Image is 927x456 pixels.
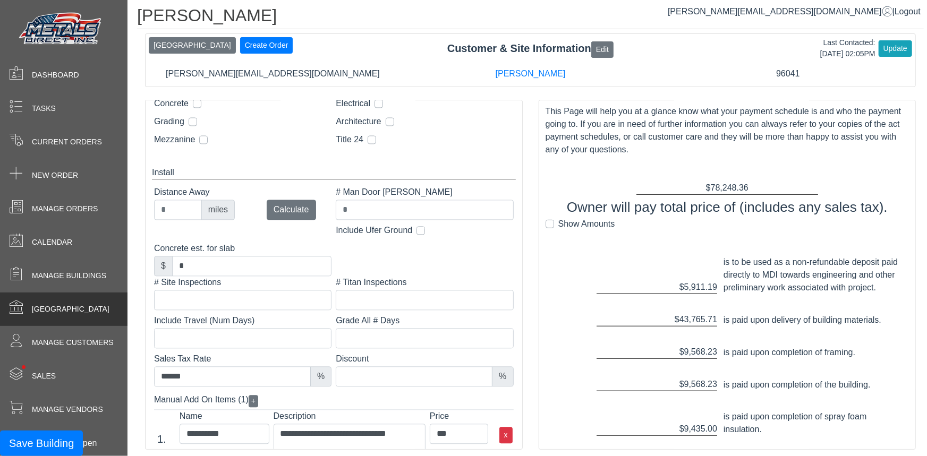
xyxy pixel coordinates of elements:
[724,314,902,326] div: is paid upon delivery of building materials.
[591,41,614,58] button: Edit
[336,352,513,365] label: Discount
[895,7,921,16] span: Logout
[154,352,331,365] label: Sales Tax Rate
[32,371,56,382] span: Sales
[496,69,566,78] a: [PERSON_NAME]
[32,270,106,281] span: Manage Buildings
[336,186,513,199] label: # Man Door [PERSON_NAME]
[148,431,175,447] div: 1.
[499,427,513,443] button: x
[32,136,102,148] span: Current Orders
[706,183,749,192] span: $78,248.36
[820,37,875,59] div: Last Contacted: [DATE] 02:05PM
[724,256,902,294] div: is to be used as a non-refundable deposit paid directly to MDI towards engineering and other prel...
[149,37,236,54] button: [GEOGRAPHIC_DATA]
[154,256,173,276] div: $
[659,67,917,80] div: 96041
[267,200,316,220] button: Calculate
[668,7,892,16] a: [PERSON_NAME][EMAIL_ADDRESS][DOMAIN_NAME]
[32,337,114,348] span: Manage Customers
[679,347,717,356] span: $9,568.23
[146,40,915,57] div: Customer & Site Information
[152,166,516,179] div: Install
[679,380,717,389] span: $9,568.23
[310,366,331,386] div: %
[32,170,78,181] span: New Order
[16,10,106,49] img: Metals Direct Inc Logo
[154,242,331,255] label: Concrete est. for slab
[154,97,189,110] label: Concrete
[546,197,909,218] div: Owner will pay total price of (includes any sales tax).
[32,304,109,315] span: [GEOGRAPHIC_DATA]
[240,37,293,54] button: Create Order
[724,378,902,391] div: is paid upon completion of the building.
[675,315,717,324] span: $43,765.71
[32,103,56,114] span: Tasks
[154,314,331,327] label: Include Travel (Num Days)
[154,186,235,199] label: Distance Away
[336,314,513,327] label: Grade All # Days
[274,410,426,423] label: Description
[249,395,258,407] button: +
[32,237,72,248] span: Calendar
[154,133,195,146] label: Mezzanine
[154,276,331,289] label: # Site Inspections
[336,97,370,110] label: Electrical
[154,391,514,410] div: Manual Add On Items (1)
[201,200,235,220] div: miles
[558,218,615,230] label: Show Amounts
[430,410,488,423] label: Price
[32,404,103,415] span: Manage Vendors
[180,410,269,423] label: Name
[32,203,98,214] span: Manage Orders
[144,67,402,80] div: [PERSON_NAME][EMAIL_ADDRESS][DOMAIN_NAME]
[137,5,924,29] h1: [PERSON_NAME]
[879,40,912,57] button: Update
[336,115,381,128] label: Architecture
[668,5,921,18] div: |
[10,350,37,384] span: •
[32,70,79,81] span: Dashboard
[154,115,184,128] label: Grading
[724,346,902,359] div: is paid upon completion of framing.
[492,366,513,386] div: %
[724,410,902,436] div: is paid upon completion of spray foam insulation.
[336,224,412,237] label: Include Ufer Ground
[336,133,363,146] label: Title 24
[336,276,513,289] label: # Titan Inspections
[679,282,717,291] span: $5,911.19
[679,424,717,433] span: $9,435.00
